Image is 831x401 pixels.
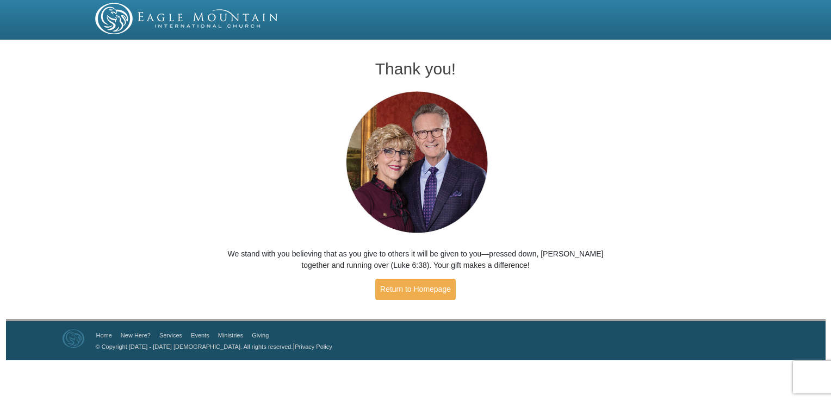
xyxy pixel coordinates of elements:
a: © Copyright [DATE] - [DATE] [DEMOGRAPHIC_DATA]. All rights reserved. [96,343,293,350]
h1: Thank you! [214,60,618,78]
a: Giving [252,332,269,339]
img: EMIC [95,3,279,34]
p: | [92,341,332,352]
img: Eagle Mountain International Church [63,329,84,348]
a: Services [159,332,182,339]
p: We stand with you believing that as you give to others it will be given to you—pressed down, [PER... [214,248,618,271]
img: Pastors George and Terri Pearsons [336,88,496,237]
a: Events [191,332,209,339]
a: Home [96,332,112,339]
a: Ministries [218,332,243,339]
a: New Here? [121,332,151,339]
a: Privacy Policy [295,343,332,350]
a: Return to Homepage [375,279,456,300]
